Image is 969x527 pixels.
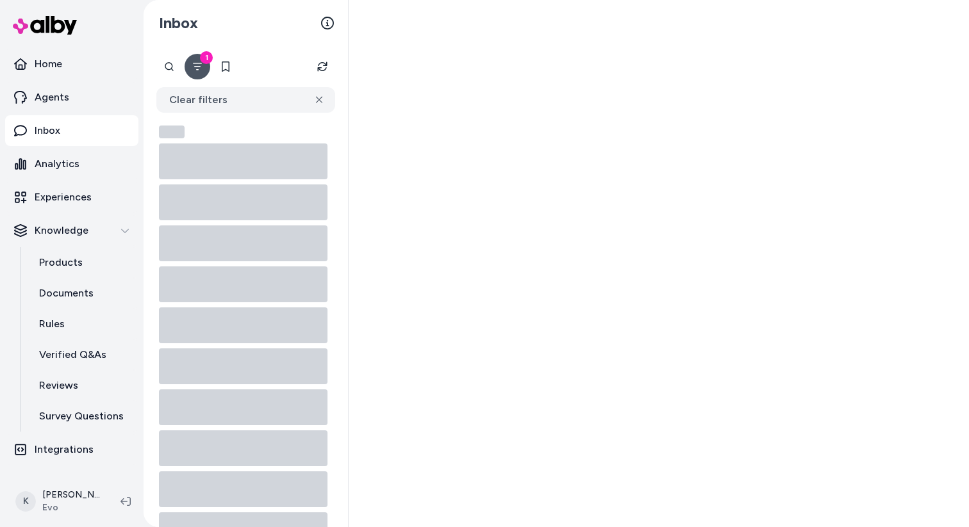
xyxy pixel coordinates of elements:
a: Experiences [5,182,138,213]
p: Experiences [35,190,92,205]
button: Knowledge [5,215,138,246]
a: Analytics [5,149,138,179]
div: 1 [200,51,213,64]
a: Agents [5,82,138,113]
p: Documents [39,286,94,301]
a: Integrations [5,434,138,465]
p: Analytics [35,156,79,172]
img: alby Logo [13,16,77,35]
span: K [15,491,36,512]
a: Reviews [26,370,138,401]
span: Evo [42,501,100,514]
button: Clear filters [156,87,335,113]
a: Inbox [5,115,138,146]
button: K[PERSON_NAME]Evo [8,481,110,522]
a: Verified Q&As [26,339,138,370]
p: Products [39,255,83,270]
p: Reviews [39,378,78,393]
p: [PERSON_NAME] [42,489,100,501]
p: Survey Questions [39,409,124,424]
p: Home [35,56,62,72]
a: Rules [26,309,138,339]
p: Knowledge [35,223,88,238]
a: Products [26,247,138,278]
h2: Inbox [159,13,198,33]
a: Documents [26,278,138,309]
button: Filter [185,54,210,79]
p: Integrations [35,442,94,457]
a: Survey Questions [26,401,138,432]
p: Verified Q&As [39,347,106,362]
a: Home [5,49,138,79]
p: Agents [35,90,69,105]
p: Inbox [35,123,60,138]
p: Rules [39,316,65,332]
button: Refresh [310,54,335,79]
